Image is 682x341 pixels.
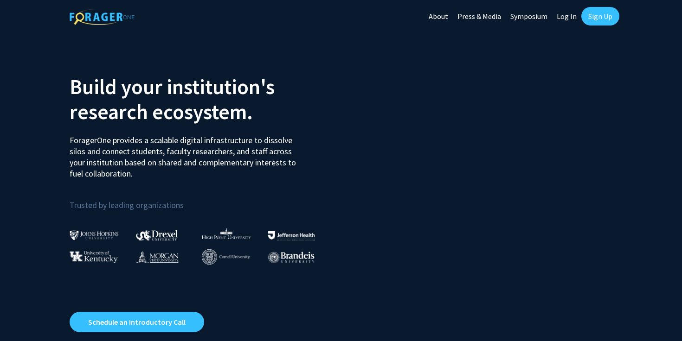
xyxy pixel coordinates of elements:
img: ForagerOne Logo [70,9,135,25]
img: Thomas Jefferson University [268,231,315,240]
h2: Build your institution's research ecosystem. [70,74,334,124]
p: ForagerOne provides a scalable digital infrastructure to dissolve silos and connect students, fac... [70,128,302,179]
img: Morgan State University [136,251,179,263]
a: Opens in a new tab [70,312,204,332]
img: Johns Hopkins University [70,230,119,240]
img: University of Kentucky [70,251,118,263]
img: High Point University [202,228,251,239]
a: Sign Up [581,7,619,25]
img: Cornell University [202,249,250,265]
img: Brandeis University [268,252,315,263]
img: Drexel University [136,230,178,240]
p: Trusted by leading organizations [70,187,334,212]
